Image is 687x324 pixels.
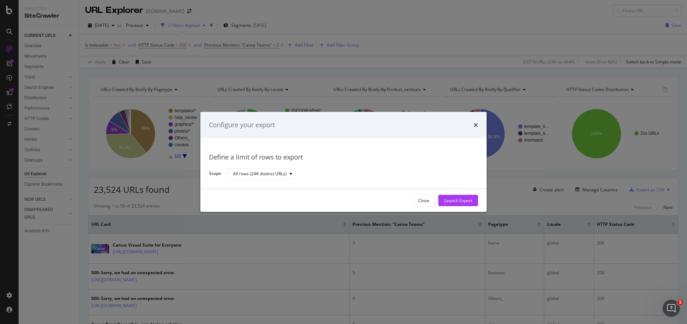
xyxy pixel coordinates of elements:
[677,300,683,305] span: 1
[474,120,478,130] div: times
[438,195,478,206] button: Launch Export
[209,153,478,162] div: Define a limit of rows to export
[412,195,435,206] button: Close
[209,120,275,130] div: Configure your export
[418,197,429,204] div: Close
[663,300,680,317] iframe: Intercom live chat
[227,168,296,180] button: All rows (24K distinct URLs)
[209,171,221,178] label: Scope
[233,172,287,176] div: All rows (24K distinct URLs)
[200,112,487,212] div: modal
[444,197,472,204] div: Launch Export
